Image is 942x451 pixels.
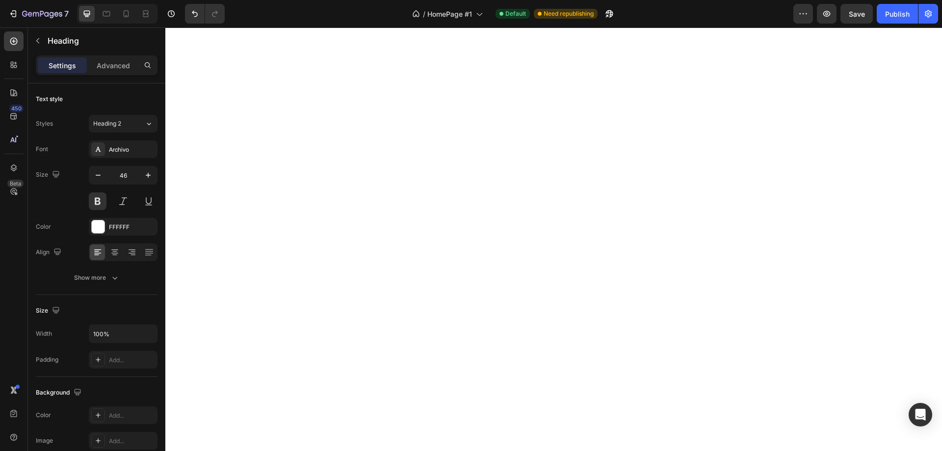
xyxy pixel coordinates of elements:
[97,60,130,71] p: Advanced
[93,119,121,128] span: Heading 2
[109,223,155,232] div: FFFFFF
[89,115,157,133] button: Heading 2
[36,95,63,104] div: Text style
[544,9,594,18] span: Need republishing
[885,9,910,19] div: Publish
[423,9,425,19] span: /
[49,60,76,71] p: Settings
[36,386,83,399] div: Background
[505,9,526,18] span: Default
[36,222,51,231] div: Color
[109,411,155,420] div: Add...
[109,145,155,154] div: Archivo
[36,246,63,259] div: Align
[427,9,472,19] span: HomePage #1
[4,4,73,24] button: 7
[7,180,24,187] div: Beta
[36,355,58,364] div: Padding
[909,403,932,426] div: Open Intercom Messenger
[36,436,53,445] div: Image
[89,325,157,343] input: Auto
[185,4,225,24] div: Undo/Redo
[36,269,157,287] button: Show more
[64,8,69,20] p: 7
[36,145,48,154] div: Font
[9,105,24,112] div: 450
[36,304,62,318] div: Size
[48,35,154,47] p: Heading
[840,4,873,24] button: Save
[165,27,942,451] iframe: Design area
[109,356,155,365] div: Add...
[877,4,918,24] button: Publish
[109,437,155,446] div: Add...
[36,168,62,182] div: Size
[36,329,52,338] div: Width
[849,10,865,18] span: Save
[36,411,51,420] div: Color
[36,119,53,128] div: Styles
[74,273,120,283] div: Show more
